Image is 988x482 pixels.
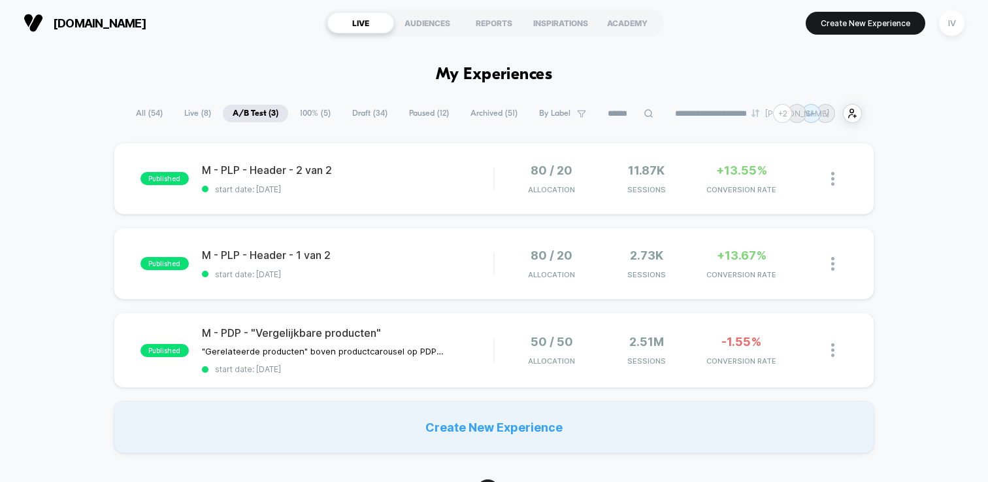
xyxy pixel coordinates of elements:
span: Sessions [602,185,691,194]
span: A/B Test ( 3 ) [223,105,288,122]
span: [DOMAIN_NAME] [53,16,146,30]
span: 11.87k [628,164,665,177]
span: 2.51M [629,335,664,349]
button: Create New Experience [806,12,925,35]
div: IV [939,10,964,36]
span: CONVERSION RATE [697,185,785,194]
div: REPORTS [461,12,527,33]
span: M - PLP - Header - 2 van 2 [202,164,493,177]
button: [DOMAIN_NAME] [20,12,150,33]
img: Visually logo [24,13,43,33]
span: 2.73k [630,249,663,262]
span: +13.67% [717,249,766,262]
h1: My Experiences [436,65,553,84]
span: CONVERSION RATE [697,270,785,279]
img: end [751,109,759,117]
span: Archived ( 51 ) [461,105,527,122]
span: 80 / 20 [531,249,572,262]
div: INSPIRATIONS [527,12,594,33]
div: Create New Experience [114,401,874,453]
span: All ( 54 ) [126,105,173,122]
span: -1.55% [721,335,761,349]
span: Sessions [602,270,691,279]
span: Allocation [528,185,575,194]
img: close [831,343,834,357]
div: ACADEMY [594,12,661,33]
span: M - PLP - Header - 1 van 2 [202,249,493,262]
span: 50 / 50 [531,335,573,349]
span: Live ( 8 ) [174,105,221,122]
span: CONVERSION RATE [697,356,785,366]
span: start date: [DATE] [202,364,493,374]
span: Allocation [528,270,575,279]
img: close [831,257,834,271]
span: Sessions [602,356,691,366]
span: Paused ( 12 ) [399,105,459,122]
span: By Label [539,109,570,118]
button: IV [935,10,968,37]
div: LIVE [327,12,394,33]
span: start date: [DATE] [202,184,493,194]
span: "Gerelateerde producten" boven productcarousel op PDP aangepast naar "vergelijkbare producten" [202,346,444,356]
span: Draft ( 34 ) [342,105,397,122]
span: start date: [DATE] [202,269,493,279]
span: published [140,344,189,357]
img: close [831,172,834,186]
span: 80 / 20 [531,164,572,177]
span: M - PDP - "Vergelijkbare producten" [202,326,493,339]
div: + 2 [773,104,792,123]
span: published [140,257,189,270]
span: 100% ( 5 ) [290,105,340,122]
div: AUDIENCES [394,12,461,33]
span: +13.55% [716,164,767,177]
span: published [140,172,189,185]
p: [PERSON_NAME] [765,109,829,118]
span: Allocation [528,356,575,366]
